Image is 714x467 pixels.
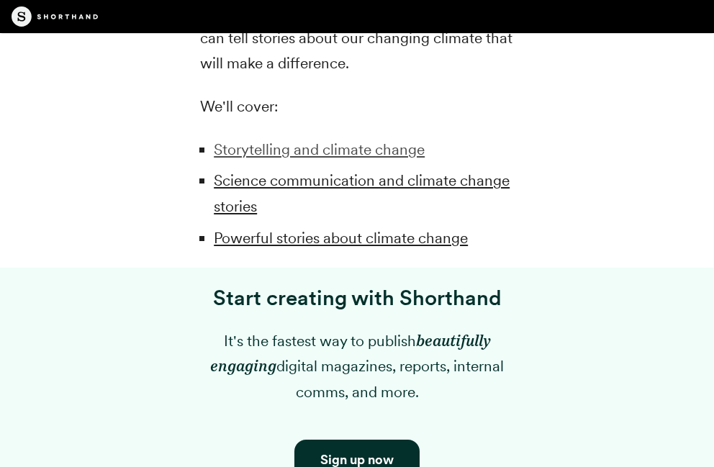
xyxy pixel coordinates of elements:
img: The Craft [12,6,98,27]
p: We'll cover: [200,94,514,119]
a: Storytelling and climate change [214,140,425,158]
em: beautifully engaging [210,332,491,376]
a: Powerful stories about climate change [214,229,468,247]
a: Science communication and climate change stories [214,171,510,215]
p: It's the fastest way to publish digital magazines, reports, internal comms, and more. [200,328,514,405]
h3: Start creating with Shorthand [200,285,514,310]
